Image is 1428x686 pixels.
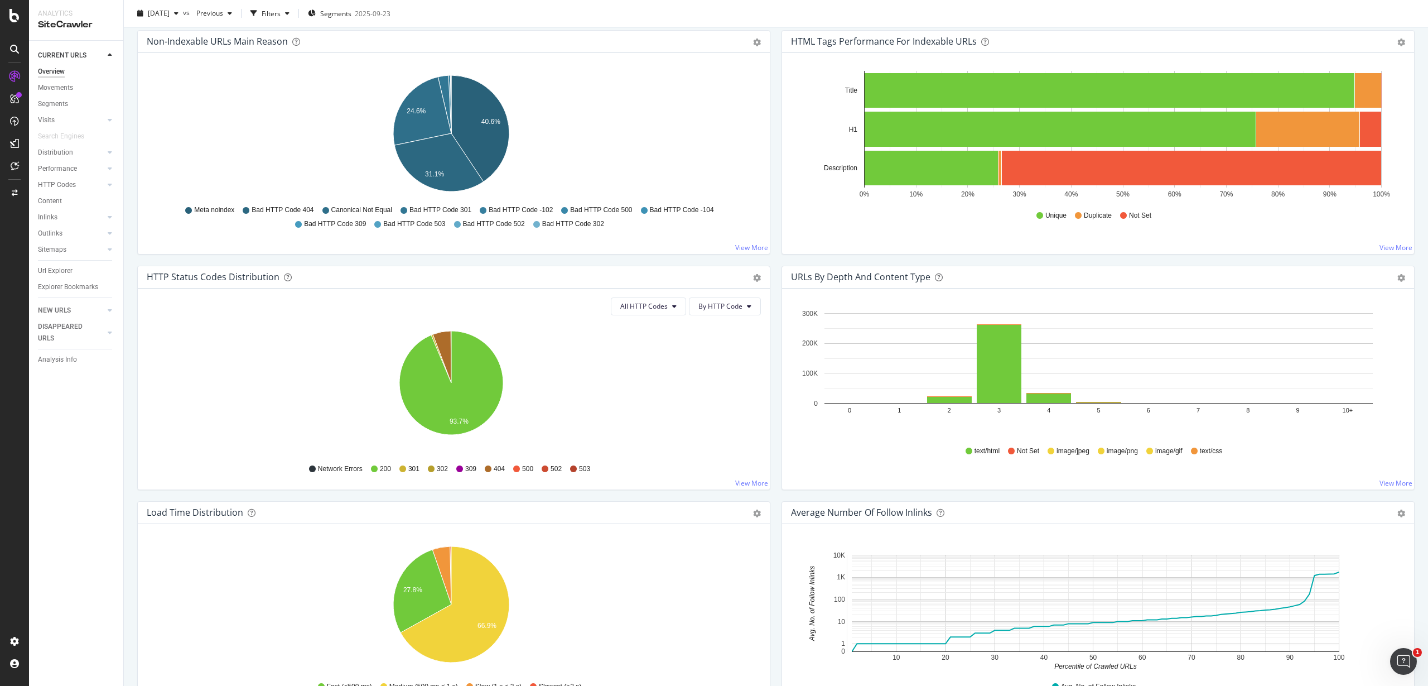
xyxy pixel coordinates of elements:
[407,107,426,115] text: 24.6%
[38,179,104,191] a: HTTP Codes
[1064,190,1078,198] text: 40%
[147,542,756,671] svg: A chart.
[477,622,496,630] text: 66.9%
[1056,447,1089,456] span: image/jpeg
[38,131,84,142] div: Search Engines
[753,274,761,282] div: gear
[38,212,104,223] a: Inlinks
[1097,407,1100,414] text: 5
[38,265,73,277] div: Url Explorer
[194,205,234,215] span: Meta noindex
[192,8,223,18] span: Previous
[481,118,500,126] text: 40.6%
[38,195,115,207] a: Content
[38,244,104,256] a: Sitemaps
[320,8,351,18] span: Segments
[38,354,115,366] a: Analysis Info
[849,126,858,133] text: H1
[303,4,395,22] button: Segments2025-09-23
[463,219,525,229] span: Bad HTTP Code 502
[38,228,62,239] div: Outlinks
[650,205,714,215] span: Bad HTTP Code -104
[489,205,553,215] span: Bad HTTP Code -102
[133,4,183,22] button: [DATE]
[542,219,604,229] span: Bad HTTP Code 302
[620,301,668,311] span: All HTTP Codes
[1379,478,1412,488] a: View More
[331,205,392,215] span: Canonical Not Equal
[1343,407,1353,414] text: 10+
[262,8,281,18] div: Filters
[38,163,77,175] div: Performance
[791,271,930,282] div: URLs by Depth and Content Type
[38,163,104,175] a: Performance
[38,321,94,344] div: DISAPPEARED URLS
[848,407,851,414] text: 0
[409,205,471,215] span: Bad HTTP Code 301
[579,464,590,474] span: 503
[611,298,686,315] button: All HTTP Codes
[824,164,857,172] text: Description
[1155,447,1183,456] span: image/gif
[735,243,768,252] a: View More
[735,478,768,488] a: View More
[1397,274,1405,282] div: gear
[898,407,901,414] text: 1
[380,464,391,474] span: 200
[450,418,469,425] text: 93.7%
[689,298,761,315] button: By HTTP Code
[147,71,756,200] div: A chart.
[148,8,170,18] span: 2025 Oct. 1st
[1333,654,1344,661] text: 100
[942,654,949,661] text: 20
[1045,211,1067,220] span: Unique
[355,8,390,18] div: 2025-09-23
[909,190,923,198] text: 10%
[38,114,104,126] a: Visits
[38,265,115,277] a: Url Explorer
[1413,648,1422,657] span: 1
[1323,190,1337,198] text: 90%
[1200,447,1223,456] span: text/css
[147,507,243,518] div: Load Time Distribution
[38,212,57,223] div: Inlinks
[570,205,632,215] span: Bad HTTP Code 500
[791,306,1400,436] svg: A chart.
[304,219,366,229] span: Bad HTTP Code 309
[1054,663,1136,670] text: Percentile of Crawled URLs
[1373,190,1390,198] text: 100%
[1147,407,1150,414] text: 6
[408,464,419,474] span: 301
[437,464,448,474] span: 302
[841,647,845,655] text: 0
[252,205,313,215] span: Bad HTTP Code 404
[1397,510,1405,517] div: gear
[845,87,858,94] text: Title
[38,179,76,191] div: HTTP Codes
[1197,407,1200,414] text: 7
[38,305,104,316] a: NEW URLS
[38,18,114,31] div: SiteCrawler
[465,464,476,474] span: 309
[246,4,294,22] button: Filters
[808,566,816,642] text: Avg. No. of Follow Inlinks
[1271,190,1285,198] text: 80%
[1296,407,1300,414] text: 9
[997,407,1001,414] text: 3
[961,190,974,198] text: 20%
[38,82,73,94] div: Movements
[38,50,86,61] div: CURRENT URLS
[38,50,104,61] a: CURRENT URLS
[1246,407,1249,414] text: 8
[791,542,1400,671] svg: A chart.
[38,114,55,126] div: Visits
[147,324,756,454] svg: A chart.
[791,36,977,47] div: HTML Tags Performance for Indexable URLs
[38,9,114,18] div: Analytics
[1040,654,1048,661] text: 40
[1390,648,1417,675] iframe: Intercom live chat
[791,507,932,518] div: Average Number of Follow Inlinks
